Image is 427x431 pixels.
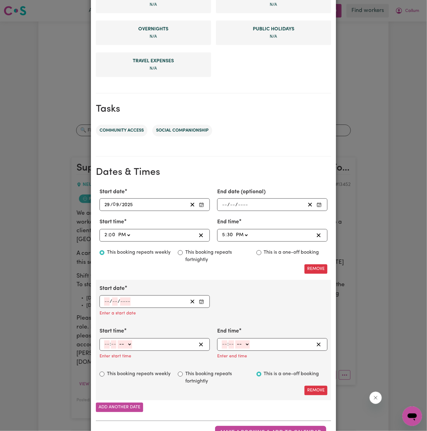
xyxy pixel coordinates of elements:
h2: Tasks [96,103,331,115]
label: This is a one-off booking [264,371,319,378]
span: Need any help? [4,4,37,9]
input: -- [113,201,119,209]
p: Enter a start date [100,310,136,317]
span: / [110,299,112,305]
span: 0 [113,202,116,207]
label: This booking repeats weekly [107,249,170,256]
label: End date (optional) [217,188,266,196]
li: Social companionship [152,125,212,137]
h2: Dates & Times [96,167,331,178]
label: This booking repeats weekly [107,371,170,378]
button: Clear Start date [188,201,197,209]
label: This booking repeats fortnightly [185,249,249,264]
span: not specified [150,35,157,39]
p: Enter end time [217,353,247,360]
span: : [227,342,229,347]
button: Enter Start date [197,201,206,209]
input: -- [104,201,110,209]
span: / [227,202,230,208]
span: / [235,202,238,208]
span: / [118,299,120,305]
button: Remove this date/time [304,386,327,395]
span: not specified [270,3,277,7]
label: Start date [100,285,125,293]
input: ---- [122,201,133,209]
p: Enter start time [100,353,131,360]
span: : [108,233,109,238]
button: Clear End date (optional) [305,201,315,209]
button: Enter Start date [197,298,206,306]
span: not specified [270,35,277,39]
label: This booking repeats fortnightly [185,371,249,385]
label: Start date [100,188,125,196]
input: ---- [120,298,131,306]
input: -- [104,298,110,306]
span: 0 [109,233,112,238]
input: -- [230,201,235,209]
li: Community access [96,125,147,137]
span: Overnight rate [101,25,206,33]
input: -- [222,341,227,349]
button: Add another date [96,403,143,412]
span: : [110,342,111,347]
label: Start time [100,218,124,226]
input: -- [112,298,118,306]
button: Clear Start date [188,298,197,306]
span: / [110,202,113,208]
button: Enter End date (optional) [315,201,323,209]
label: Start time [100,328,124,336]
span: not specified [150,3,157,7]
input: -- [222,201,227,209]
input: -- [222,231,225,240]
input: -- [227,231,233,240]
button: Remove this date/time [304,264,327,274]
iframe: Button to launch messaging window [402,406,422,426]
input: -- [104,341,110,349]
span: Public Holiday rate [221,25,326,33]
label: End time [217,218,239,226]
input: -- [111,341,116,349]
span: not specified [150,67,157,71]
span: / [119,202,122,208]
input: -- [229,341,234,349]
input: ---- [238,201,248,209]
input: -- [104,231,108,240]
span: : [225,233,227,238]
input: -- [109,231,116,240]
label: End time [217,328,239,336]
iframe: Close message [370,392,382,404]
span: Travel Expense rate [101,57,206,65]
label: This is a one-off booking [264,249,319,256]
